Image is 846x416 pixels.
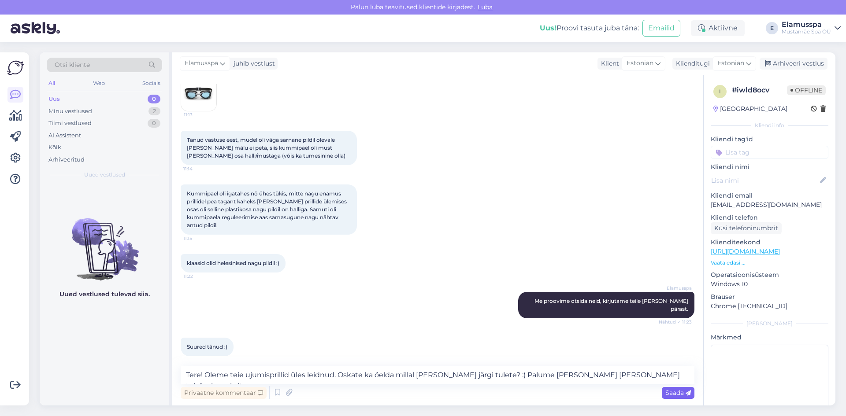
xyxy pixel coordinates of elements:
[183,273,216,280] span: 11:22
[475,3,495,11] span: Luba
[782,21,841,35] a: ElamusspaMustamäe Spa OÜ
[185,59,218,68] span: Elamusspa
[732,85,787,96] div: # iwld8ocv
[84,171,125,179] span: Uued vestlused
[48,107,92,116] div: Minu vestlused
[711,146,828,159] input: Lisa tag
[48,119,92,128] div: Tiimi vestlused
[48,131,81,140] div: AI Assistent
[48,95,60,103] div: Uus
[181,387,267,399] div: Privaatne kommentaar
[711,333,828,342] p: Märkmed
[665,389,691,397] span: Saada
[183,166,216,172] span: 11:14
[148,95,160,103] div: 0
[659,319,692,325] span: Nähtud ✓ 11:23
[91,77,107,89] div: Web
[711,121,828,129] div: Kliendi info
[711,320,828,328] div: [PERSON_NAME]
[540,24,557,32] b: Uus!
[181,366,694,384] textarea: Tere! Oleme teie ujumisprillid üles leidnud. Oskate ka öelda millal [PERSON_NAME] järgi tulete? :...
[711,162,828,172] p: Kliendi nimi
[55,60,90,70] span: Otsi kliente
[711,247,780,255] a: [URL][DOMAIN_NAME]
[717,59,744,68] span: Estonian
[711,302,828,311] p: Chrome [TECHNICAL_ID]
[40,202,169,282] img: No chats
[782,28,831,35] div: Mustamäe Spa OÜ
[48,155,85,164] div: Arhiveeritud
[187,136,345,159] span: Tänud vastuse eest, mudel oli väga sarnane pildil olevale [PERSON_NAME] mälu ei peta, siis kummip...
[47,77,57,89] div: All
[184,111,217,118] span: 11:13
[787,85,826,95] span: Offline
[760,58,827,70] div: Arhiveeri vestlus
[187,190,348,228] span: Kummipael oli igatahes nö ühes tükis, mitte nagu enamus prillidel pea tagant kaheks [PERSON_NAME]...
[711,176,818,185] input: Lisa nimi
[7,59,24,76] img: Askly Logo
[672,59,710,68] div: Klienditugi
[183,235,216,242] span: 11:15
[141,77,162,89] div: Socials
[711,222,782,234] div: Küsi telefoninumbrit
[711,135,828,144] p: Kliendi tag'id
[711,238,828,247] p: Klienditeekond
[691,20,745,36] div: Aktiivne
[711,292,828,302] p: Brauser
[782,21,831,28] div: Elamusspa
[187,260,279,266] span: klaasid olid helesinised nagu pildil :)
[659,285,692,291] span: Elamusspa
[540,23,639,33] div: Proovi tasuta juba täna:
[711,191,828,200] p: Kliendi email
[534,298,690,312] span: Me proovime otsida neid, kirjutame teile [PERSON_NAME] pärast.
[711,213,828,222] p: Kliendi telefon
[59,290,150,299] p: Uued vestlused tulevad siia.
[187,343,227,350] span: Suured tänud :)
[627,59,653,68] span: Estonian
[230,59,275,68] div: juhib vestlust
[642,20,680,37] button: Emailid
[711,200,828,210] p: [EMAIL_ADDRESS][DOMAIN_NAME]
[48,143,61,152] div: Kõik
[713,104,787,114] div: [GEOGRAPHIC_DATA]
[597,59,619,68] div: Klient
[148,119,160,128] div: 0
[711,270,828,280] p: Operatsioonisüsteem
[766,22,778,34] div: E
[711,259,828,267] p: Vaata edasi ...
[181,76,216,111] img: Attachment
[719,88,721,95] span: i
[711,280,828,289] p: Windows 10
[148,107,160,116] div: 2
[183,357,216,363] span: 11:24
